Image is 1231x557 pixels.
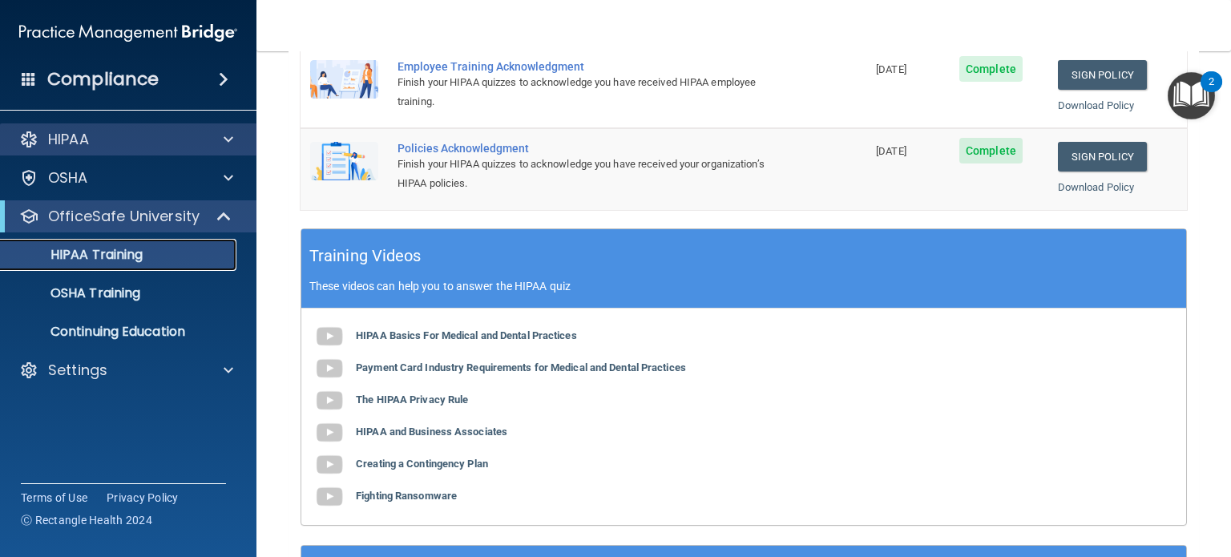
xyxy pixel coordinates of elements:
[47,68,159,91] h4: Compliance
[398,155,786,193] div: Finish your HIPAA quizzes to acknowledge you have received your organization’s HIPAA policies.
[1058,99,1135,111] a: Download Policy
[19,207,232,226] a: OfficeSafe University
[19,168,233,188] a: OSHA
[959,138,1023,163] span: Complete
[48,207,200,226] p: OfficeSafe University
[356,361,686,373] b: Payment Card Industry Requirements for Medical and Dental Practices
[313,321,345,353] img: gray_youtube_icon.38fcd6cc.png
[10,285,140,301] p: OSHA Training
[10,324,229,340] p: Continuing Education
[313,353,345,385] img: gray_youtube_icon.38fcd6cc.png
[21,512,152,528] span: Ⓒ Rectangle Health 2024
[398,142,786,155] div: Policies Acknowledgment
[21,490,87,506] a: Terms of Use
[19,130,233,149] a: HIPAA
[19,361,233,380] a: Settings
[313,481,345,513] img: gray_youtube_icon.38fcd6cc.png
[356,458,488,470] b: Creating a Contingency Plan
[398,60,786,73] div: Employee Training Acknowledgment
[10,247,143,263] p: HIPAA Training
[356,426,507,438] b: HIPAA and Business Associates
[1058,142,1147,172] a: Sign Policy
[1058,181,1135,193] a: Download Policy
[309,242,422,270] h5: Training Videos
[876,145,906,157] span: [DATE]
[959,56,1023,82] span: Complete
[313,449,345,481] img: gray_youtube_icon.38fcd6cc.png
[1168,72,1215,119] button: Open Resource Center, 2 new notifications
[19,17,237,49] img: PMB logo
[398,73,786,111] div: Finish your HIPAA quizzes to acknowledge you have received HIPAA employee training.
[309,280,1178,293] p: These videos can help you to answer the HIPAA quiz
[48,361,107,380] p: Settings
[356,329,577,341] b: HIPAA Basics For Medical and Dental Practices
[313,417,345,449] img: gray_youtube_icon.38fcd6cc.png
[356,394,468,406] b: The HIPAA Privacy Rule
[356,490,457,502] b: Fighting Ransomware
[313,385,345,417] img: gray_youtube_icon.38fcd6cc.png
[1209,82,1214,103] div: 2
[107,490,179,506] a: Privacy Policy
[48,130,89,149] p: HIPAA
[1058,60,1147,90] a: Sign Policy
[48,168,88,188] p: OSHA
[876,63,906,75] span: [DATE]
